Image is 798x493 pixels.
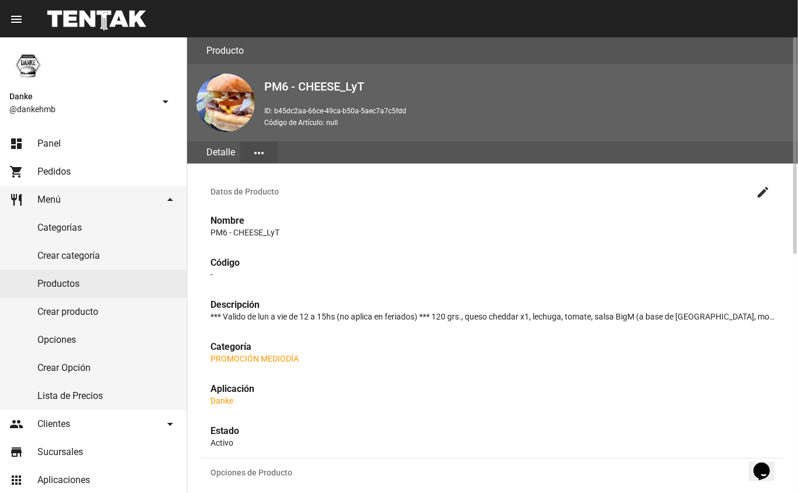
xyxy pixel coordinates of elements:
[210,341,251,352] strong: Categoría
[9,89,154,103] span: Danke
[9,12,23,26] mat-icon: menu
[210,227,775,238] p: PM6 - CHEESE_LyT
[751,180,775,203] button: Editar
[264,105,789,117] p: ID: b45dc2aa-66ce-49ca-b50a-5aec7a7c5fdd
[210,437,775,449] p: Activo
[9,473,23,487] mat-icon: apps
[158,95,172,109] mat-icon: arrow_drop_down
[210,396,233,405] a: Danke
[210,425,239,436] strong: Estado
[240,142,278,163] button: Elegir sección
[210,311,775,322] p: *** Valido de lun a vie de 12 a 15hs (no aplica en feriados) *** 120 grs., queso cheddar x1, lech...
[210,187,751,196] span: Datos de Producto
[37,194,61,206] span: Menú
[37,474,90,486] span: Aplicaciones
[210,383,254,394] strong: Aplicación
[264,117,789,129] p: Código de Artículo: null
[37,446,83,458] span: Sucursales
[201,141,240,164] div: Detalle
[749,446,786,481] iframe: chat widget
[163,193,177,207] mat-icon: arrow_drop_down
[9,445,23,459] mat-icon: store
[9,417,23,431] mat-icon: people
[210,215,244,226] strong: Nombre
[210,269,775,280] p: -
[9,103,154,115] span: @dankehmb
[37,166,71,178] span: Pedidos
[210,468,751,477] span: Opciones de Producto
[37,418,70,430] span: Clientes
[196,74,255,132] img: f4fd4fc5-1d0f-45c4-b852-86da81b46df0.png
[756,185,770,199] mat-icon: create
[9,165,23,179] mat-icon: shopping_cart
[252,146,266,160] mat-icon: more_horiz
[206,43,244,59] h3: Producto
[9,47,47,84] img: 1d4517d0-56da-456b-81f5-6111ccf01445.png
[210,354,299,363] a: PROMOCIÓN MEDIODÍA
[210,257,240,268] strong: Código
[37,138,61,150] span: Panel
[9,137,23,151] mat-icon: dashboard
[163,417,177,431] mat-icon: arrow_drop_down
[9,193,23,207] mat-icon: restaurant
[264,77,789,96] h2: PM6 - CHEESE_LyT
[210,299,260,310] strong: Descripción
